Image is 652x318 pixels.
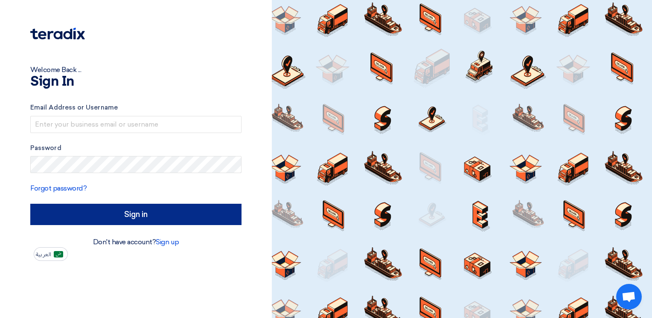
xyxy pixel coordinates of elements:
[34,247,68,261] button: العربية
[30,143,242,153] label: Password
[30,204,242,225] input: Sign in
[30,237,242,247] div: Don't have account?
[30,184,87,192] a: Forgot password?
[156,238,179,246] a: Sign up
[36,252,51,257] span: العربية
[30,116,242,133] input: Enter your business email or username
[30,75,242,89] h1: Sign In
[30,28,85,40] img: Teradix logo
[54,251,63,257] img: ar-AR.png
[30,65,242,75] div: Welcome Back ...
[30,103,242,113] label: Email Address or Username
[616,284,642,309] div: Open chat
